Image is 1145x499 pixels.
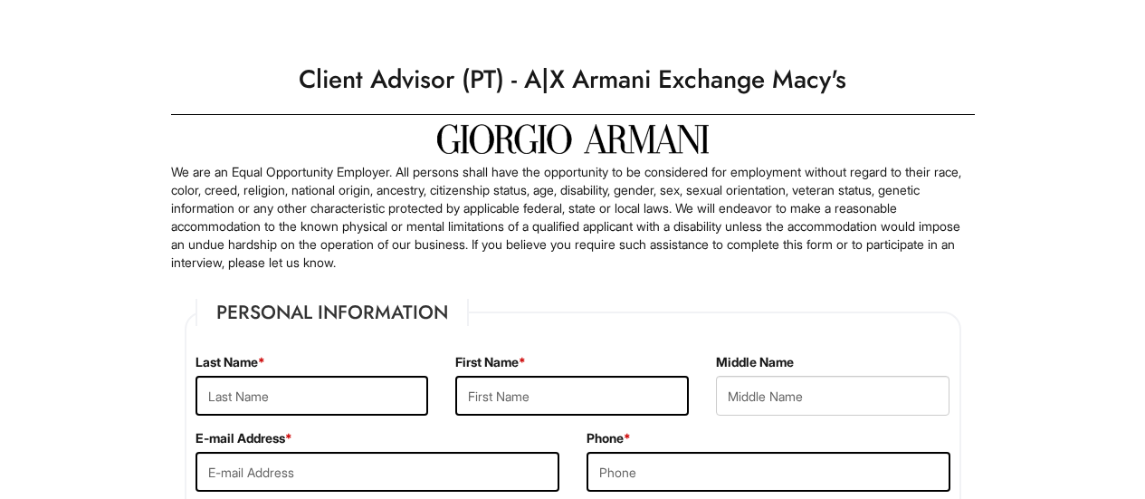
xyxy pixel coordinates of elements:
[196,452,559,492] input: E-mail Address
[587,429,631,447] label: Phone
[587,452,950,492] input: Phone
[196,429,292,447] label: E-mail Address
[437,124,709,154] img: Giorgio Armani
[171,163,975,272] p: We are an Equal Opportunity Employer. All persons shall have the opportunity to be considered for...
[196,376,429,416] input: Last Name
[716,376,949,416] input: Middle Name
[716,353,794,371] label: Middle Name
[455,376,689,416] input: First Name
[162,54,984,105] h1: Client Advisor (PT) - A|X Armani Exchange Macy's
[455,353,526,371] label: First Name
[196,353,265,371] label: Last Name
[196,299,469,326] legend: Personal Information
